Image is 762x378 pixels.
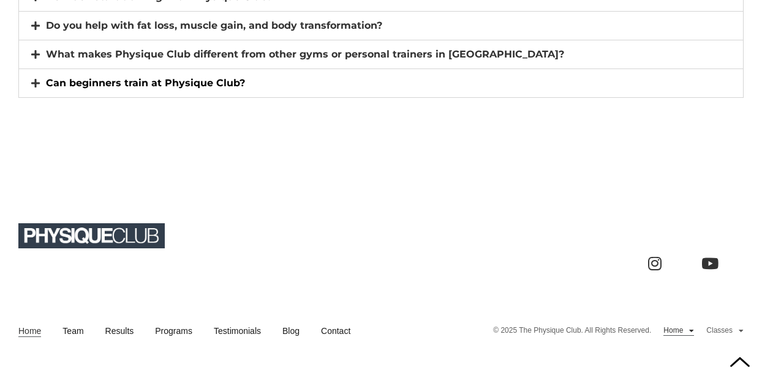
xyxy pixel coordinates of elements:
[46,20,382,31] a: Do you help with fat loss, muscle gain, and body transformation?
[663,326,694,336] a: Home
[493,326,651,336] p: © 2025 The Physique Club. All Rights Reserved.
[706,326,744,336] a: Classes
[155,325,192,337] a: Programs
[62,325,83,337] a: Team
[214,325,261,337] a: Testimonials
[46,48,564,60] a: What makes Physique Club different from other gyms or personal trainers in [GEOGRAPHIC_DATA]?
[321,325,350,337] a: Contact
[282,325,300,337] a: Blog
[105,325,134,337] a: Results
[46,77,245,89] a: Can beginners train at Physique Club?
[18,325,41,337] a: Home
